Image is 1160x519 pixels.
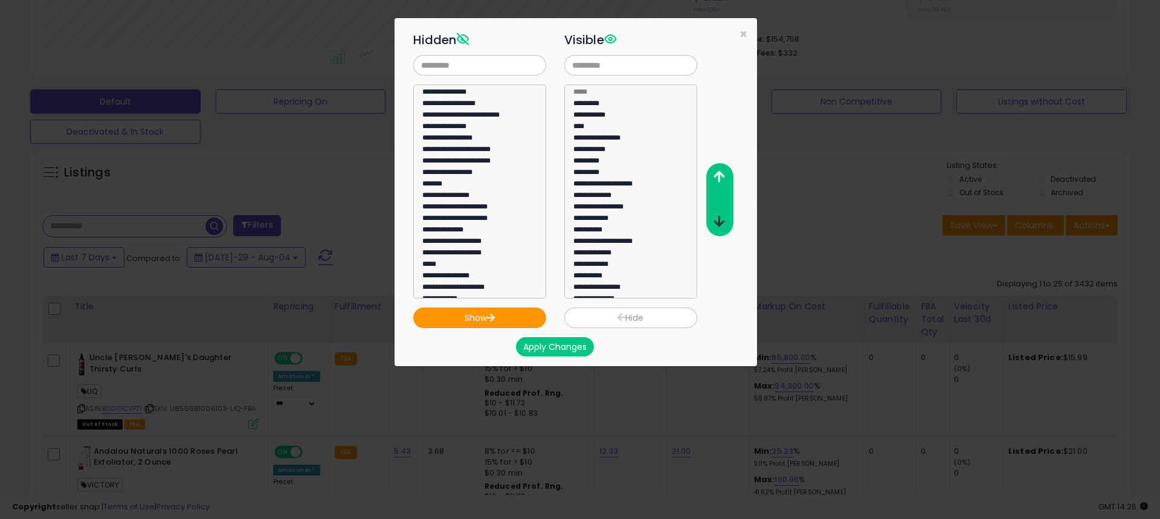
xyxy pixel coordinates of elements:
[413,31,546,49] h3: Hidden
[413,308,546,328] button: Show
[739,25,747,43] span: ×
[516,337,594,356] button: Apply Changes
[564,308,697,328] button: Hide
[564,31,697,49] h3: Visible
